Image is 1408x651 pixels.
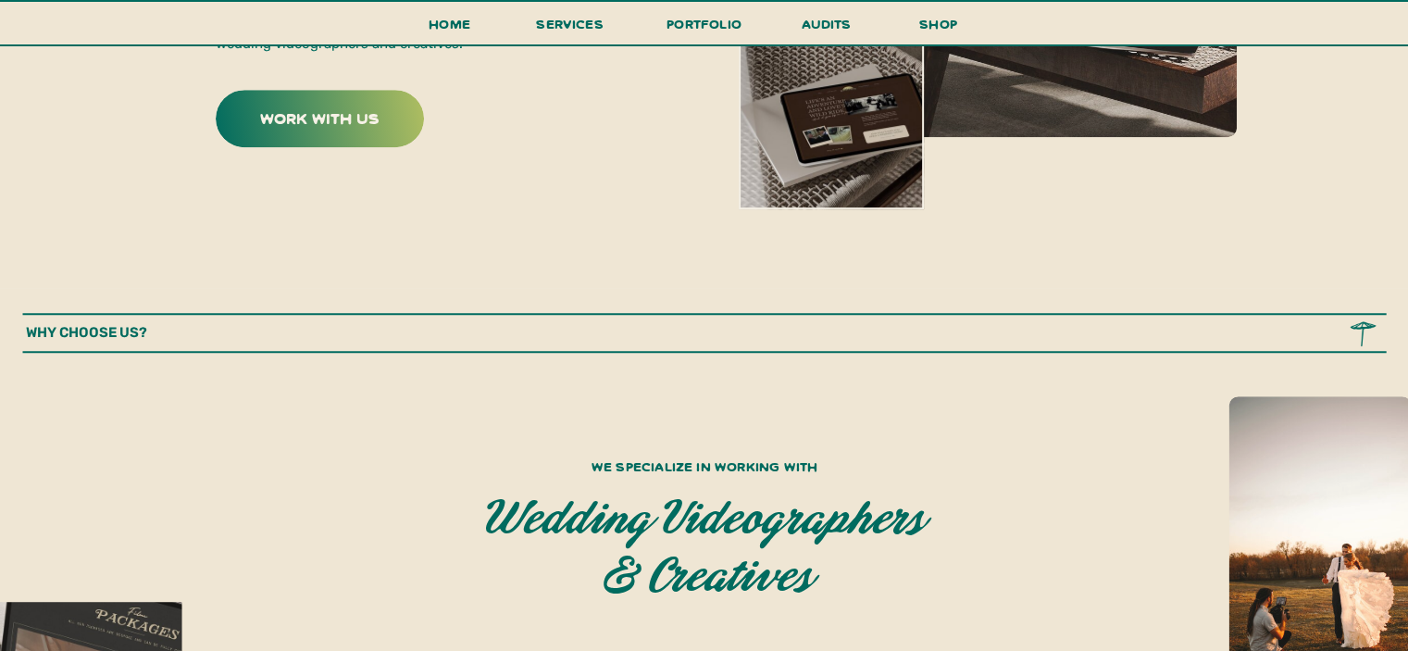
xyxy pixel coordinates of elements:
a: shop [894,12,983,44]
a: audits [799,12,854,44]
p: wedding videographers & creatives [481,493,928,618]
span: services [536,15,604,32]
a: services [531,12,609,46]
a: work with us [215,104,426,132]
a: Home [421,12,479,46]
p: why choose us? [26,321,212,344]
h3: we specialize in working with [567,455,842,474]
a: portfolio [661,12,748,46]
